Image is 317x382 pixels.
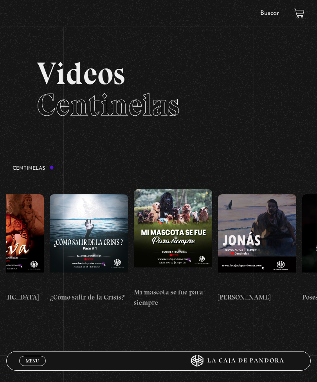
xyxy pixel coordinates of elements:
[37,58,280,120] h2: Videos
[260,10,279,16] a: Buscar
[50,292,128,303] h4: ¿Cómo salir de la Crisis?
[50,179,128,319] a: ¿Cómo salir de la Crisis?
[13,165,54,171] h3: Centinelas
[26,359,39,363] span: Menu
[134,287,212,308] h4: Mi mascota se fue para siempre
[218,292,296,303] h4: [PERSON_NAME]
[23,365,41,371] span: Cerrar
[218,179,296,319] a: [PERSON_NAME]
[294,8,304,18] a: View your shopping cart
[134,179,212,319] a: Mi mascota se fue para siempre
[37,86,180,124] span: Centinelas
